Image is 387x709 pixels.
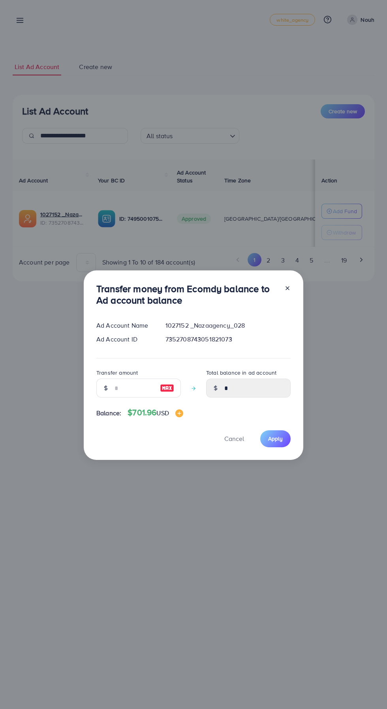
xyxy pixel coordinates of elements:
label: Transfer amount [96,369,138,377]
label: Total balance in ad account [206,369,276,377]
img: image [175,409,183,417]
div: 1027152 _Nazaagency_028 [159,321,297,330]
div: Ad Account Name [90,321,159,330]
button: Cancel [214,430,254,447]
span: Balance: [96,409,121,418]
button: Apply [260,430,291,447]
span: USD [156,409,169,417]
img: image [160,383,174,393]
span: Cancel [224,434,244,443]
div: 7352708743051821073 [159,335,297,344]
h4: $701.96 [128,408,183,418]
div: Ad Account ID [90,335,159,344]
span: Apply [268,435,283,443]
h3: Transfer money from Ecomdy balance to Ad account balance [96,283,278,306]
